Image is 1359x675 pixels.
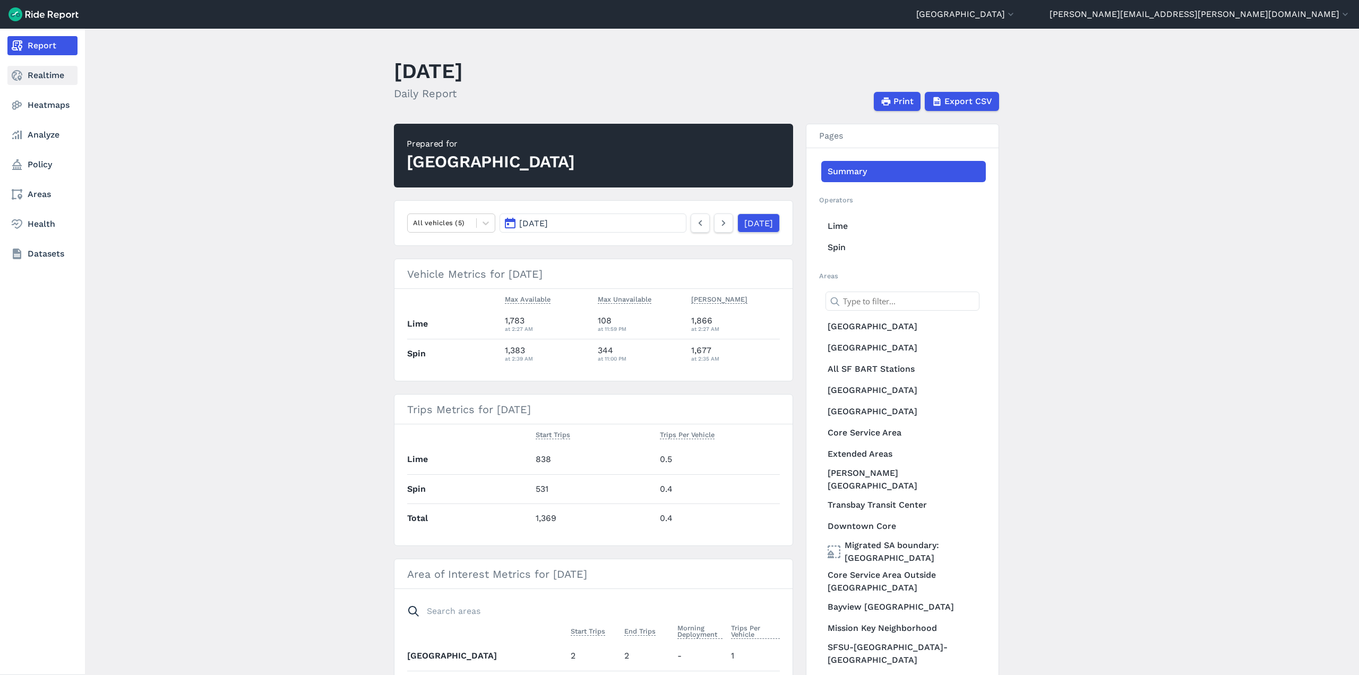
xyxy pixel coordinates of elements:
td: 0.4 [656,503,780,533]
input: Type to filter... [825,292,979,311]
th: [GEOGRAPHIC_DATA] [407,642,566,671]
td: 0.5 [656,445,780,474]
a: Areas [7,185,78,204]
td: - [673,642,727,671]
img: Ride Report [8,7,79,21]
a: Analyze [7,125,78,144]
a: Bayview [GEOGRAPHIC_DATA] [821,596,986,618]
div: 1,677 [691,344,780,363]
a: Migrated SA boundary: [GEOGRAPHIC_DATA] [821,537,986,567]
a: Mission Key Neighborhood [821,618,986,639]
a: [GEOGRAPHIC_DATA] [821,401,986,422]
a: Spin [821,237,986,258]
div: at 2:27 AM [505,324,590,334]
div: 1,383 [505,344,590,363]
a: [GEOGRAPHIC_DATA] [821,380,986,401]
button: Export CSV [925,92,999,111]
a: [DATE] [737,213,780,233]
th: Lime [407,310,501,339]
h2: Operators [819,195,986,205]
a: All SF BART Stations [821,358,986,380]
a: SFSU-[GEOGRAPHIC_DATA]-[GEOGRAPHIC_DATA] [821,639,986,669]
a: Report [7,36,78,55]
button: [PERSON_NAME][EMAIL_ADDRESS][PERSON_NAME][DOMAIN_NAME] [1050,8,1351,21]
span: End Trips [624,625,656,636]
span: Trips Per Vehicle [660,429,715,439]
th: Total [407,503,531,533]
td: 1,369 [531,503,656,533]
span: Export CSV [944,95,992,108]
td: 1 [727,642,780,671]
td: 0.4 [656,474,780,503]
a: [PERSON_NAME][GEOGRAPHIC_DATA] [821,465,986,494]
div: 1,783 [505,314,590,334]
a: Lime [821,216,986,237]
span: Max Unavailable [598,293,651,304]
th: Lime [407,445,531,474]
h2: Areas [819,271,986,281]
input: Search areas [401,602,773,621]
div: 344 [598,344,683,363]
div: Prepared for [407,138,575,150]
div: at 2:35 AM [691,354,780,363]
div: at 11:59 PM [598,324,683,334]
h3: Trips Metrics for [DATE] [394,395,793,424]
a: Policy [7,155,78,174]
a: Datasets [7,244,78,263]
span: Start Trips [536,429,570,439]
a: Extended Areas [821,443,986,465]
button: [GEOGRAPHIC_DATA] [916,8,1016,21]
a: Downtown Core [821,516,986,537]
a: Heatmaps [7,96,78,115]
span: [DATE] [519,218,548,228]
h3: Vehicle Metrics for [DATE] [394,259,793,289]
button: Max Unavailable [598,293,651,306]
h3: Pages [806,124,999,148]
button: End Trips [624,625,656,638]
td: 531 [531,474,656,503]
button: Morning Deployment [677,622,722,641]
div: 1,866 [691,314,780,334]
span: Print [893,95,914,108]
span: [PERSON_NAME] [691,293,747,304]
button: Max Available [505,293,551,306]
h1: [DATE] [394,56,463,86]
button: [PERSON_NAME] [691,293,747,306]
div: at 11:00 PM [598,354,683,363]
div: [GEOGRAPHIC_DATA] [407,150,575,174]
td: 2 [566,642,620,671]
span: Trips Per Vehicle [731,622,780,639]
button: [DATE] [500,213,686,233]
a: Summary [821,161,986,182]
th: Spin [407,474,531,503]
a: Core Service Area Outside [GEOGRAPHIC_DATA] [821,567,986,596]
h3: Area of Interest Metrics for [DATE] [394,559,793,589]
button: Start Trips [536,429,570,441]
span: Max Available [505,293,551,304]
a: [GEOGRAPHIC_DATA] [821,337,986,358]
button: Start Trips [571,625,605,638]
a: Transbay Transit Center [821,494,986,516]
th: Spin [407,339,501,368]
span: Start Trips [571,625,605,636]
button: Print [874,92,921,111]
div: 108 [598,314,683,334]
a: Core Service Area [821,422,986,443]
a: Realtime [7,66,78,85]
button: Trips Per Vehicle [660,429,715,441]
td: 2 [620,642,674,671]
div: at 2:39 AM [505,354,590,363]
h2: Daily Report [394,86,463,101]
span: Morning Deployment [677,622,722,639]
td: 838 [531,445,656,474]
button: Trips Per Vehicle [731,622,780,641]
a: Health [7,215,78,234]
div: at 2:27 AM [691,324,780,334]
a: [GEOGRAPHIC_DATA] [821,316,986,337]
